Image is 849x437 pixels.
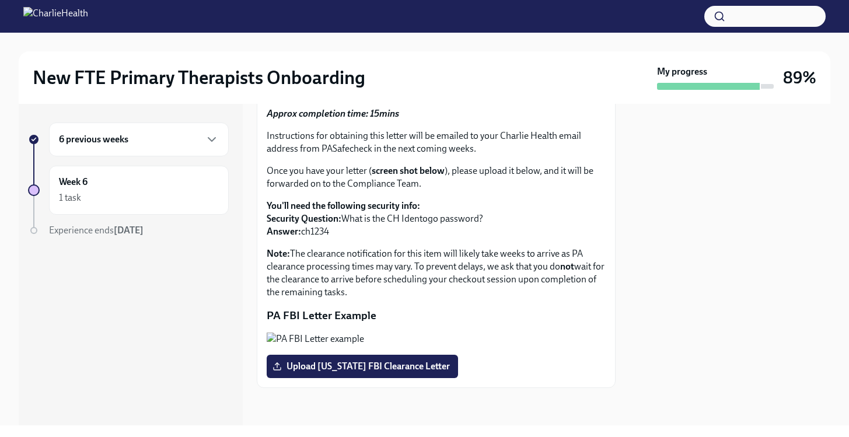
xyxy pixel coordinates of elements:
img: CharlieHealth [23,7,88,26]
button: Zoom image [267,333,606,345]
span: Upload [US_STATE] FBI Clearance Letter [275,361,450,372]
a: Week 61 task [28,166,229,215]
div: 6 previous weeks [49,123,229,156]
h3: 89% [783,67,816,88]
p: What is the CH Identogo password? ch1234 [267,200,606,238]
p: The clearance notification for this item will likely take weeks to arrive as PA clearance process... [267,247,606,299]
strong: Security Question: [267,213,341,224]
h6: Week 6 [59,176,88,188]
strong: Answer: [267,226,301,237]
label: Upload [US_STATE] FBI Clearance Letter [267,355,458,378]
strong: screen shot below [372,165,445,176]
h6: 6 previous weeks [59,133,128,146]
h2: New FTE Primary Therapists Onboarding [33,66,365,89]
strong: not [560,261,574,272]
p: Once you have your letter ( ), please upload it below, and it will be forwarded on to the Complia... [267,165,606,190]
strong: Approx completion time: 15mins [267,108,399,119]
p: PA FBI Letter Example [267,308,606,323]
div: 1 task [59,191,81,204]
strong: My progress [657,65,707,78]
strong: [DATE] [114,225,144,236]
p: Instructions for obtaining this letter will be emailed to your Charlie Health email address from ... [267,130,606,155]
strong: You'll need the following security info: [267,200,420,211]
strong: Note: [267,248,290,259]
span: Experience ends [49,225,144,236]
